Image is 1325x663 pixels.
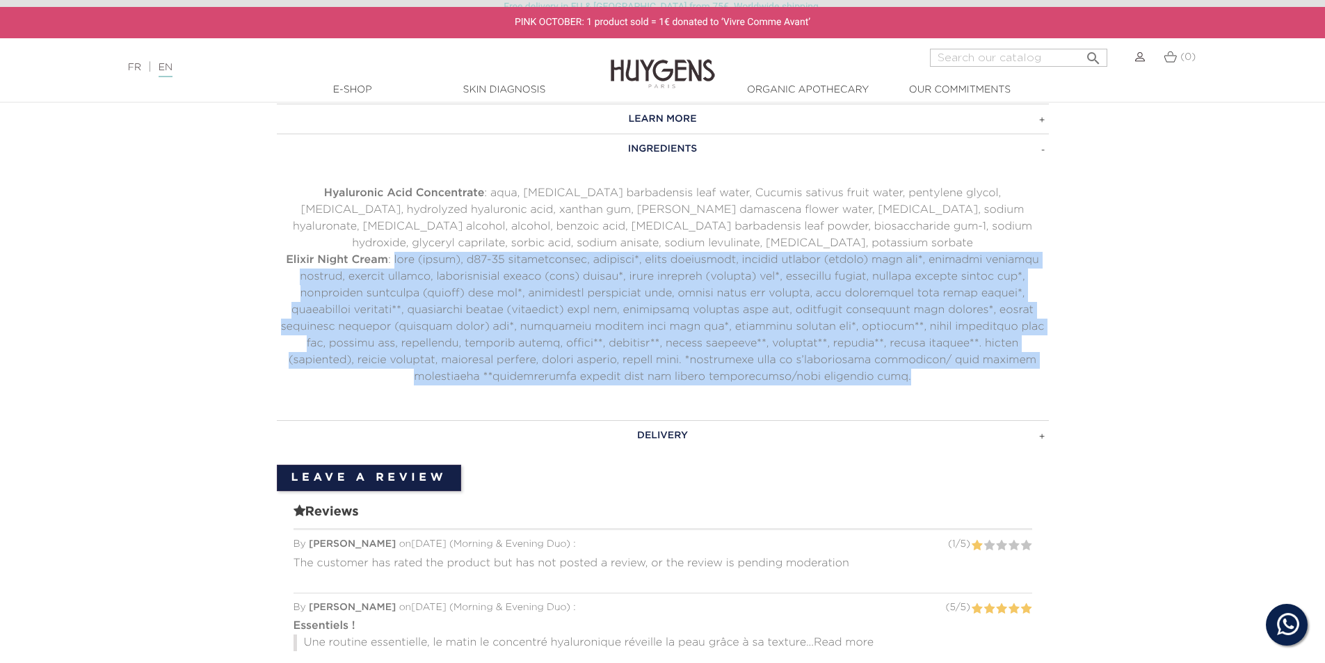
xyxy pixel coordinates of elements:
strong: Hyaluronic Acid Concentrate [324,188,485,199]
span: Read more [814,637,874,648]
input: Search [930,49,1107,67]
i:  [1085,46,1102,63]
span: [PERSON_NAME] [309,539,396,549]
strong: Essentiels ! [294,621,355,632]
span: Reviews [294,502,1032,530]
strong: Elixir Night Cream [286,255,388,266]
label: 4 [1008,537,1020,554]
a: LEARN MORE [277,104,1049,134]
label: 1 [971,537,983,554]
label: 5 [1020,600,1032,618]
label: 2 [983,537,995,554]
div: | [121,59,542,76]
p: Une routine essentielle, le matin le concentré hyaluronique réveille la peau grâce à sa texture... [294,634,1032,651]
span: 5 [949,602,955,612]
label: 3 [995,537,1007,554]
div: ( / ) [945,600,970,615]
div: ( / ) [948,537,970,552]
span: Morning & Evening Duo [453,602,566,612]
label: 1 [971,600,983,618]
label: 3 [995,600,1007,618]
a: EN [159,63,172,77]
a: Leave a review [277,465,462,491]
span: 5 [960,602,965,612]
span: 5 [960,539,965,549]
a: INGREDIENTS [277,134,1049,164]
img: Huygens [611,37,715,90]
p: : lore (ipsum), d87-35 sitametconsec, adipisci*, elits doeiusmodt, incidid utlabor (etdolo) magn ... [277,252,1049,385]
div: By on [DATE] ( ) : [294,600,1032,615]
span: Morning & Evening Duo [453,539,566,549]
label: 4 [1008,600,1020,618]
a: Organic Apothecary [739,83,878,97]
a: DELIVERY [277,420,1049,451]
label: 2 [983,600,995,618]
a: Skin Diagnosis [435,83,574,97]
a: E-Shop [283,83,422,97]
div: By on [DATE] ( ) : [294,537,1032,552]
p: : aqua, [MEDICAL_DATA] barbadensis leaf water, Cucumis sativus fruit water, pentylene glycol, [ME... [277,185,1049,252]
a: Our commitments [890,83,1029,97]
button:  [1081,45,1106,63]
a: FR [128,63,141,72]
div: The customer has rated the product but has not posted a review, or the review is pending moderation [294,552,1032,582]
label: 5 [1020,537,1032,554]
span: 1 [952,539,956,549]
span: (0) [1180,52,1196,62]
span: [PERSON_NAME] [309,602,396,612]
